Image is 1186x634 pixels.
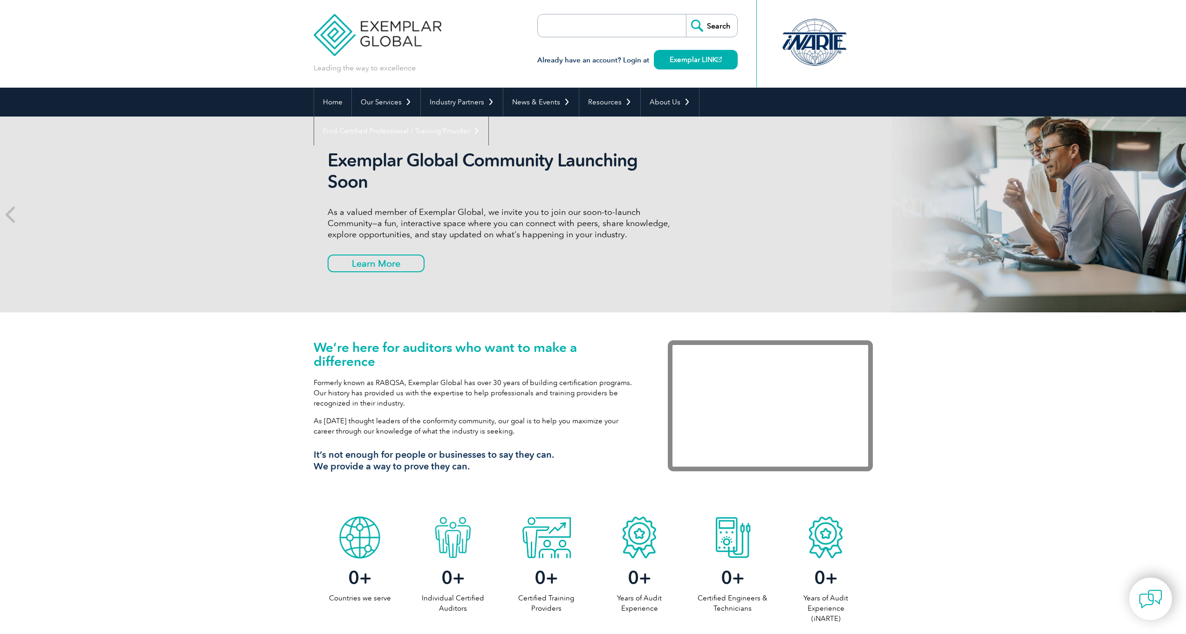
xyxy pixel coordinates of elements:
p: Formerly known as RABQSA, Exemplar Global has over 30 years of building certification programs. O... [314,378,640,408]
p: As [DATE] thought leaders of the conformity community, our goal is to help you maximize your care... [314,416,640,436]
h3: Already have an account? Login at [537,55,738,66]
p: Years of Audit Experience [593,593,686,613]
p: Years of Audit Experience (iNARTE) [779,593,872,624]
a: About Us [641,88,699,117]
p: Individual Certified Auditors [406,593,500,613]
a: Learn More [328,255,425,272]
iframe: Exemplar Global: Working together to make a difference [668,340,873,471]
span: 0 [628,566,639,589]
span: 0 [814,566,825,589]
p: Certified Engineers & Technicians [686,593,779,613]
a: Resources [579,88,640,117]
img: open_square.png [717,57,722,62]
img: contact-chat.png [1139,587,1162,611]
h2: + [686,570,779,585]
h1: We’re here for auditors who want to make a difference [314,340,640,368]
span: 0 [441,566,452,589]
h2: + [406,570,500,585]
a: Exemplar LINK [654,50,738,69]
a: Find Certified Professional / Training Provider [314,117,488,145]
span: 0 [348,566,359,589]
a: News & Events [503,88,579,117]
p: As a valued member of Exemplar Global, we invite you to join our soon-to-launch Community—a fun, ... [328,207,677,240]
span: 0 [535,566,546,589]
input: Search [686,14,737,37]
h3: It’s not enough for people or businesses to say they can. We provide a way to prove they can. [314,449,640,472]
a: Our Services [352,88,420,117]
h2: + [779,570,872,585]
a: Home [314,88,351,117]
h2: + [314,570,407,585]
span: 0 [721,566,732,589]
h2: + [593,570,686,585]
a: Industry Partners [421,88,503,117]
h2: + [500,570,593,585]
p: Leading the way to excellence [314,63,416,73]
h2: Exemplar Global Community Launching Soon [328,150,677,193]
p: Countries we serve [314,593,407,603]
p: Certified Training Providers [500,593,593,613]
